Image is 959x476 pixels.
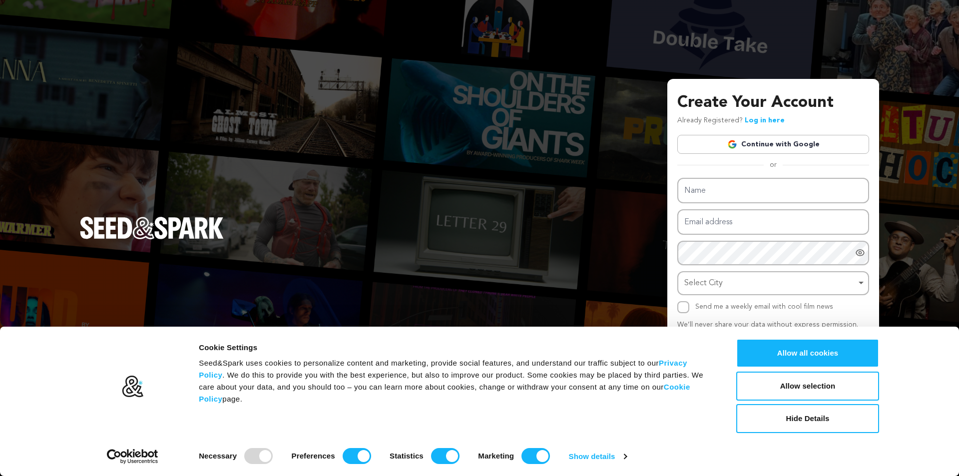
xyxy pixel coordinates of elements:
input: Name [677,178,869,203]
h3: Create Your Account [677,91,869,115]
div: Seed&Spark uses cookies to personalize content and marketing, provide social features, and unders... [199,357,714,405]
strong: Necessary [199,452,237,460]
button: Hide Details [736,404,879,433]
a: Seed&Spark Homepage [80,217,224,259]
strong: Preferences [292,452,335,460]
button: Allow selection [736,372,879,401]
div: Select City [684,276,856,291]
p: Already Registered? [677,115,785,127]
strong: Marketing [478,452,514,460]
a: Show password as plain text. Warning: this will display your password on the screen. [855,248,865,258]
img: logo [121,375,144,398]
p: We’ll never share your data without express permission. By clicking Create Account, I agree that ... [677,319,869,355]
img: Google logo [727,139,737,149]
label: Send me a weekly email with cool film news [695,303,833,310]
strong: Statistics [390,452,424,460]
a: Log in here [745,117,785,124]
div: Cookie Settings [199,342,714,354]
span: or [764,160,783,170]
a: Usercentrics Cookiebot - opens in a new window [89,449,176,464]
a: Show details [569,449,627,464]
a: Privacy Policy [199,359,687,379]
button: Allow all cookies [736,339,879,368]
img: Seed&Spark Logo [80,217,224,239]
a: Continue with Google [677,135,869,154]
input: Email address [677,209,869,235]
